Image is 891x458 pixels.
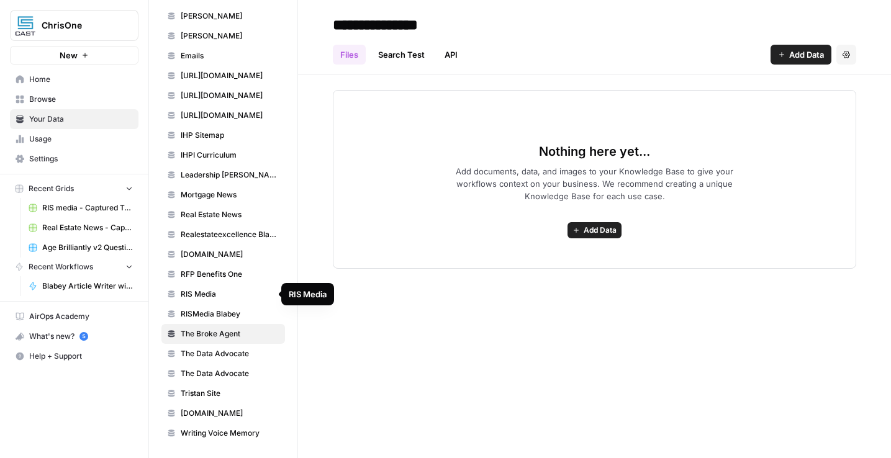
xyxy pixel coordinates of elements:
span: RIS Media [181,289,279,300]
a: [PERSON_NAME] [161,6,285,26]
span: RFP Benefits One [181,269,279,280]
span: Realestateexcellence Blabey [181,229,279,240]
span: Tristan Site [181,388,279,399]
a: Search Test [371,45,432,65]
a: [DOMAIN_NAME] [161,245,285,264]
a: The Data Advocate [161,364,285,384]
span: The Data Advocate [181,368,279,379]
span: Recent Workflows [29,261,93,272]
span: [PERSON_NAME] [181,30,279,42]
span: [URL][DOMAIN_NAME] [181,110,279,121]
a: Writing Voice Memory [161,423,285,443]
a: IHPI Curriculum [161,145,285,165]
a: Leadership [PERSON_NAME] [161,165,285,185]
span: Leadership [PERSON_NAME] [181,169,279,181]
button: Workspace: ChrisOne [10,10,138,41]
a: Age Brilliantly v2 Questions [23,238,138,258]
a: Your Data [10,109,138,129]
a: RIS Media [161,284,285,304]
a: [URL][DOMAIN_NAME] [161,86,285,106]
a: IHP Sitemap [161,125,285,145]
span: Browse [29,94,133,105]
button: New [10,46,138,65]
button: Add Data [771,45,831,65]
a: [URL][DOMAIN_NAME] [161,66,285,86]
span: [DOMAIN_NAME] [181,408,279,419]
span: Add Data [789,48,824,61]
span: Help + Support [29,351,133,362]
a: Realestateexcellence Blabey [161,225,285,245]
button: What's new? 5 [10,326,138,346]
text: 5 [82,333,85,339]
a: 5 [79,332,88,341]
a: Tristan Site [161,384,285,403]
span: Mortgage News [181,189,279,200]
a: Home [10,70,138,89]
span: Your Data [29,114,133,125]
a: Files [333,45,366,65]
span: [PERSON_NAME] [181,11,279,22]
span: Real Estate News - Captured Texts.csv [42,222,133,233]
a: Real Estate News [161,205,285,225]
a: API [437,45,465,65]
a: [DOMAIN_NAME] [161,403,285,423]
a: [URL][DOMAIN_NAME] [161,106,285,125]
a: The Broke Agent [161,324,285,344]
span: Add documents, data, and images to your Knowledge Base to give your workflows context on your bus... [436,165,754,202]
span: Age Brilliantly v2 Questions [42,242,133,253]
a: The Data Advocate [161,344,285,364]
img: ChrisOne Logo [14,14,37,37]
div: What's new? [11,327,138,346]
span: Blabey Article Writer with Memory Stores [42,281,133,292]
span: Settings [29,153,133,164]
a: Emails [161,46,285,66]
span: The Data Advocate [181,348,279,359]
span: Usage [29,133,133,145]
span: ChrisOne [42,19,117,32]
span: Emails [181,50,279,61]
span: RISMedia Blabey [181,308,279,320]
button: Add Data [568,222,622,238]
span: Home [29,74,133,85]
button: Recent Workflows [10,258,138,276]
a: Mortgage News [161,185,285,205]
span: IHPI Curriculum [181,150,279,161]
a: Settings [10,149,138,169]
a: Browse [10,89,138,109]
span: Recent Grids [29,183,74,194]
span: Real Estate News [181,209,279,220]
a: AirOps Academy [10,307,138,326]
span: IHP Sitemap [181,130,279,141]
span: Nothing here yet... [539,143,650,160]
a: Real Estate News - Captured Texts.csv [23,218,138,238]
span: [DOMAIN_NAME] [181,249,279,260]
span: Writing Voice Memory [181,428,279,439]
span: [URL][DOMAIN_NAME] [181,90,279,101]
a: RIS media - Captured Texts (2).csv [23,198,138,218]
span: Add Data [584,225,617,236]
a: RFP Benefits One [161,264,285,284]
button: Help + Support [10,346,138,366]
a: RISMedia Blabey [161,304,285,324]
a: Blabey Article Writer with Memory Stores [23,276,138,296]
span: RIS media - Captured Texts (2).csv [42,202,133,213]
span: The Broke Agent [181,328,279,339]
a: Usage [10,129,138,149]
span: [URL][DOMAIN_NAME] [181,70,279,81]
a: [PERSON_NAME] [161,26,285,46]
button: Recent Grids [10,179,138,198]
span: AirOps Academy [29,311,133,322]
span: New [60,49,78,61]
